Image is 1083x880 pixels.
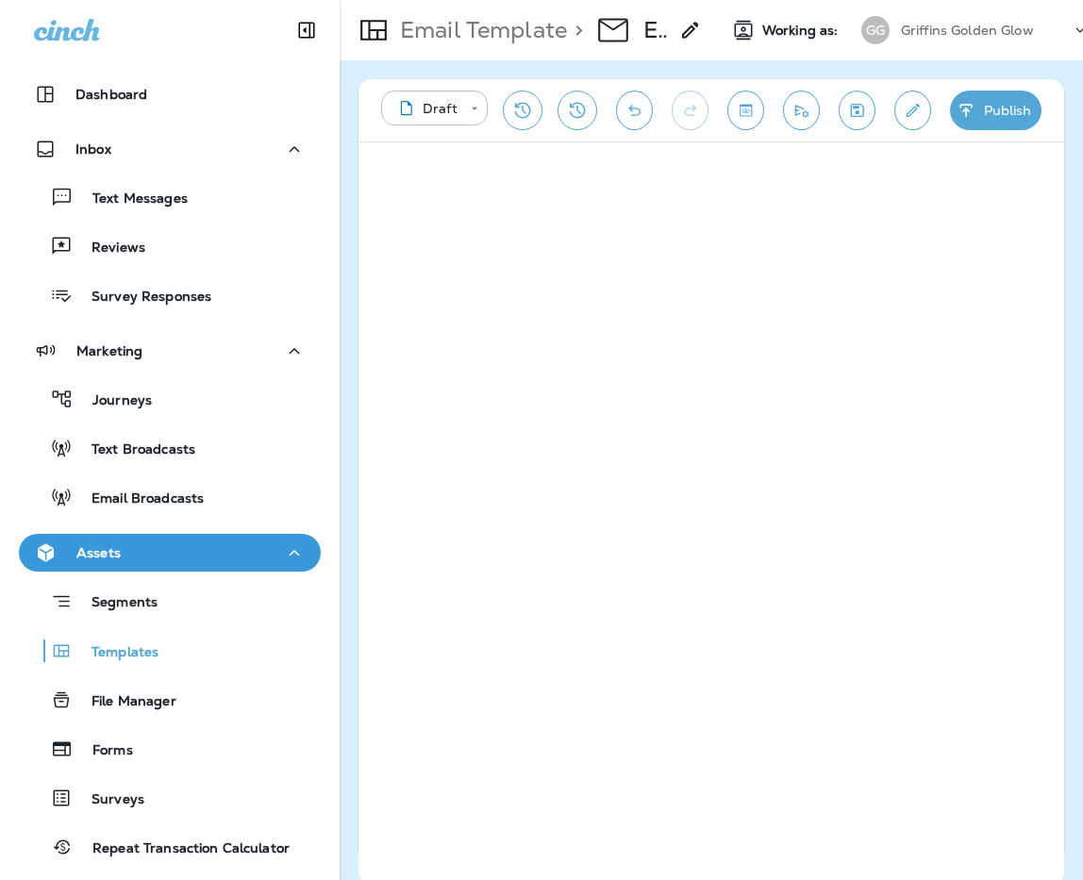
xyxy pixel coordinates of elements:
[73,240,145,257] p: Reviews
[839,91,875,130] button: Save
[19,477,321,517] button: Email Broadcasts
[19,631,321,671] button: Templates
[73,490,204,508] p: Email Broadcasts
[74,392,152,410] p: Journeys
[75,141,111,157] p: Inbox
[19,275,321,315] button: Survey Responses
[280,11,333,49] button: Collapse Sidebar
[783,91,820,130] button: Send test email
[19,729,321,769] button: Forms
[19,177,321,217] button: Text Messages
[75,87,147,102] p: Dashboard
[76,545,121,560] p: Assets
[19,226,321,266] button: Reviews
[19,827,321,867] button: Repeat Transaction Calculator
[727,91,764,130] button: Toggle preview
[73,441,195,459] p: Text Broadcasts
[73,289,211,307] p: Survey Responses
[19,680,321,720] button: File Manager
[762,23,842,39] span: Working as:
[616,91,653,130] button: Undo
[901,23,1034,38] p: Griffins Golden Glow
[74,742,133,760] p: Forms
[19,778,321,818] button: Surveys
[19,534,321,572] button: Assets
[19,428,321,468] button: Text Broadcasts
[861,16,890,44] div: GG
[394,99,458,118] div: Draft
[567,16,583,44] p: >
[73,693,176,711] p: File Manager
[19,379,321,419] button: Journeys
[19,75,321,113] button: Dashboard
[19,581,321,622] button: Segments
[74,840,290,858] p: Repeat Transaction Calculator
[73,594,158,613] p: Segments
[392,16,567,44] p: Email Template
[19,332,321,370] button: Marketing
[643,16,668,44] p: Express Detail
[558,91,597,130] button: View Changelog
[894,91,931,130] button: Edit details
[73,791,144,809] p: Surveys
[503,91,542,130] button: Restore from previous version
[76,343,142,358] p: Marketing
[73,644,158,662] p: Templates
[950,91,1041,130] button: Publish
[19,130,321,168] button: Inbox
[74,191,188,208] p: Text Messages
